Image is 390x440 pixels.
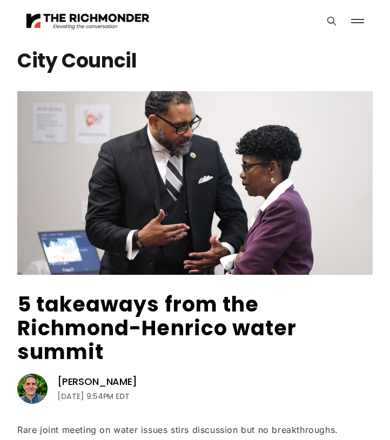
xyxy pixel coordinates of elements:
button: Search this site [324,13,340,29]
img: The Richmonder [26,11,150,30]
img: Graham Moomaw [17,374,48,404]
time: [DATE] 9:54PM EDT [57,390,130,403]
img: 5 takeaways from the Richmond-Henrico water summit [17,91,373,275]
a: [PERSON_NAME] [57,375,137,388]
iframe: portal-trigger [298,387,390,440]
a: 5 takeaways from the Richmond-Henrico water summit [17,290,297,366]
div: Rare joint meeting on water issues stirs discussion but no breakthroughs. [17,424,373,436]
h1: City Council [17,52,373,70]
